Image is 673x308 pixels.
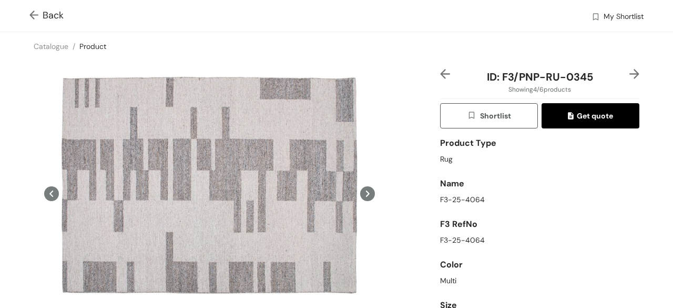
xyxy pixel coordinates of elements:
[79,42,106,51] a: Product
[604,11,644,24] span: My Shortlist
[542,103,639,128] button: quoteGet quote
[568,112,577,122] img: quote
[440,103,538,128] button: wishlistShortlist
[440,69,450,79] img: left
[29,11,43,22] img: Go back
[440,214,639,235] div: F3 RefNo
[440,254,639,275] div: Color
[440,235,639,246] div: F3-25-4064
[440,275,639,286] div: Multi
[487,70,593,84] span: ID: F3/PNP-RU-0345
[467,110,511,122] span: Shortlist
[508,85,571,94] span: Showing 4 / 6 products
[440,194,639,205] div: F3-25-4064
[440,173,639,194] div: Name
[34,42,68,51] a: Catalogue
[629,69,639,79] img: right
[467,111,480,122] img: wishlist
[440,154,639,165] div: Rug
[440,133,639,154] div: Product Type
[568,110,613,122] span: Get quote
[591,12,600,23] img: wishlist
[73,42,75,51] span: /
[29,8,64,23] span: Back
